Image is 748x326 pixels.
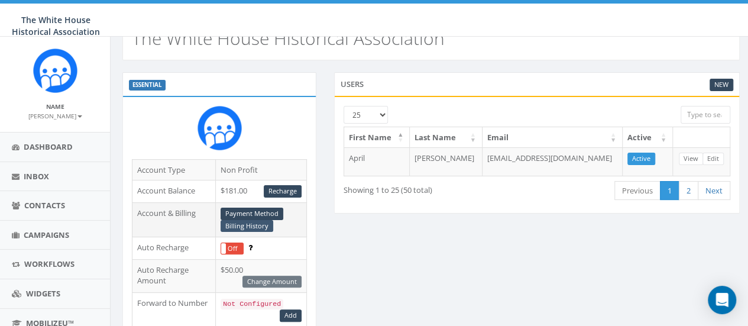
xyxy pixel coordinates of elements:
a: Billing History [221,220,273,233]
td: Account Balance [132,180,216,203]
a: New [710,79,733,91]
th: Email: activate to sort column ascending [483,127,623,148]
th: Last Name: activate to sort column ascending [410,127,483,148]
a: View [679,153,703,165]
small: [PERSON_NAME] [28,112,82,120]
a: Edit [702,153,724,165]
code: Not Configured [221,299,283,309]
h2: The White House Historical Association [132,28,445,48]
label: Off [221,243,243,254]
td: Non Profit [216,159,307,180]
a: 2 [679,181,698,201]
a: Recharge [264,185,302,198]
td: $181.00 [216,180,307,203]
div: Users [334,72,740,96]
a: Active [627,153,655,165]
div: OnOff [221,243,244,254]
a: [PERSON_NAME] [28,110,82,121]
span: Enable to prevent campaign failure. [248,242,252,253]
td: Auto Recharge Amount [132,259,216,292]
span: Dashboard [24,141,73,152]
small: Name [46,102,64,111]
span: Workflows [24,259,75,269]
a: 1 [660,181,679,201]
span: Campaigns [24,230,69,240]
a: Add [280,309,302,322]
input: Type to search [681,106,730,124]
th: Active: activate to sort column ascending [623,127,673,148]
span: The White House Historical Association [12,14,100,37]
div: Open Intercom Messenger [708,286,736,314]
div: Showing 1 to 25 (50 total) [344,180,494,196]
a: Previous [614,181,660,201]
td: Auto Recharge [132,237,216,259]
label: ESSENTIAL [129,80,166,91]
td: Account & Billing [132,202,216,237]
th: First Name: activate to sort column descending [344,127,410,148]
span: Contacts [24,200,65,211]
img: Rally_Corp_Icon.png [197,106,242,150]
td: $50.00 [216,259,307,292]
img: Rally_Corp_Icon.png [33,49,77,93]
td: Account Type [132,159,216,180]
td: April [344,147,410,176]
span: Inbox [24,171,49,182]
td: [PERSON_NAME] [410,147,483,176]
a: Payment Method [221,208,283,220]
a: Next [698,181,730,201]
td: [EMAIL_ADDRESS][DOMAIN_NAME] [483,147,623,176]
span: Widgets [26,288,60,299]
